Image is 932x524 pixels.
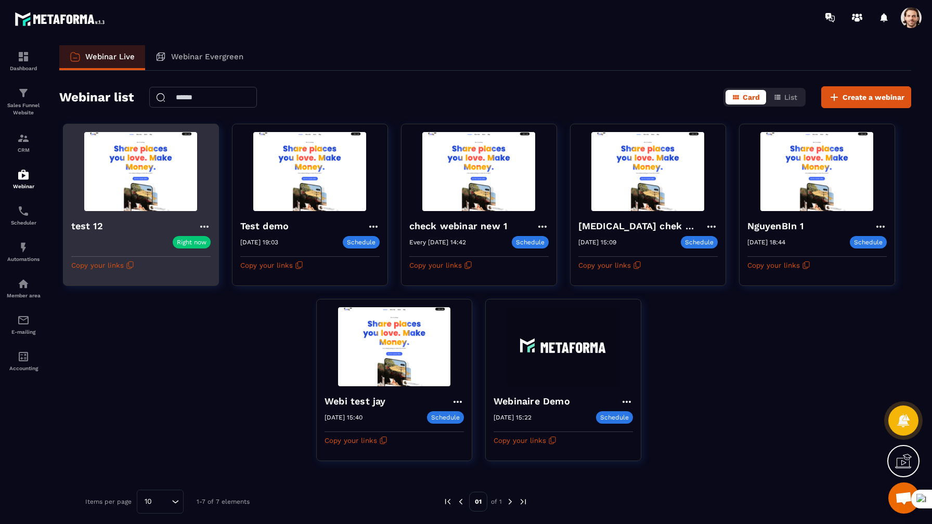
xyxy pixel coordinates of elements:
[343,236,380,248] p: Schedule
[3,147,44,153] p: CRM
[17,168,30,181] img: automations
[3,184,44,189] p: Webinar
[747,257,810,273] button: Copy your links
[747,239,785,246] p: [DATE] 18:44
[888,482,920,514] div: Mở cuộc trò chuyện
[17,132,30,145] img: formation
[17,50,30,63] img: formation
[491,497,502,506] p: of 1
[494,307,633,386] img: webinar-background
[743,93,760,101] span: Card
[578,239,616,246] p: [DATE] 15:09
[325,307,464,386] img: webinar-background
[3,306,44,343] a: emailemailE-mailing
[681,236,718,248] p: Schedule
[443,497,452,506] img: prev
[177,239,206,246] p: Right now
[578,257,641,273] button: Copy your links
[494,414,532,421] p: [DATE] 15:22
[17,350,30,363] img: accountant
[3,220,44,226] p: Scheduler
[240,239,278,246] p: [DATE] 19:03
[767,90,804,104] button: List
[821,86,911,108] button: Create a webinar
[3,365,44,371] p: Accounting
[578,132,718,211] img: webinar-background
[17,241,30,254] img: automations
[3,43,44,79] a: formationformationDashboard
[3,270,44,306] a: automationsautomationsMember area
[409,219,513,233] h4: check webinar new 1
[506,497,515,506] img: next
[456,497,465,506] img: prev
[59,45,145,70] a: Webinar Live
[578,219,705,233] h4: [MEDICAL_DATA] chek webhook
[3,197,44,233] a: schedulerschedulerScheduler
[3,343,44,379] a: accountantaccountantAccounting
[409,239,466,246] p: Every [DATE] 14:42
[325,414,363,421] p: [DATE] 15:40
[427,411,464,424] p: Schedule
[519,497,528,506] img: next
[596,411,633,424] p: Schedule
[784,93,797,101] span: List
[494,394,575,409] h4: Webinaire Demo
[17,205,30,217] img: scheduler
[512,236,549,248] p: Schedule
[747,219,809,233] h4: NguyenBIn 1
[494,432,556,449] button: Copy your links
[3,102,44,116] p: Sales Funnel Website
[747,132,887,211] img: webinar-background
[726,90,766,104] button: Card
[843,92,904,102] span: Create a webinar
[3,161,44,197] a: automationsautomationsWebinar
[197,498,250,505] p: 1-7 of 7 elements
[3,79,44,124] a: formationformationSales Funnel Website
[85,52,135,61] p: Webinar Live
[409,257,472,273] button: Copy your links
[850,236,887,248] p: Schedule
[3,329,44,335] p: E-mailing
[325,394,391,409] h4: Webi test jay
[3,65,44,71] p: Dashboard
[17,87,30,99] img: formation
[171,52,243,61] p: Webinar Evergreen
[240,219,294,233] h4: Test demo
[85,498,132,505] p: Items per page
[71,257,134,273] button: Copy your links
[141,496,156,507] span: 10
[17,314,30,326] img: email
[3,256,44,262] p: Automations
[240,257,303,273] button: Copy your links
[3,124,44,161] a: formationformationCRM
[59,87,134,108] h2: Webinar list
[71,219,108,233] h4: test 12
[3,233,44,270] a: automationsautomationsAutomations
[469,492,487,512] p: 01
[325,432,387,449] button: Copy your links
[15,9,108,29] img: logo
[240,132,380,211] img: webinar-background
[137,490,184,514] div: Search for option
[156,496,169,507] input: Search for option
[71,132,211,211] img: webinar-background
[3,293,44,298] p: Member area
[409,132,549,211] img: webinar-background
[17,278,30,290] img: automations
